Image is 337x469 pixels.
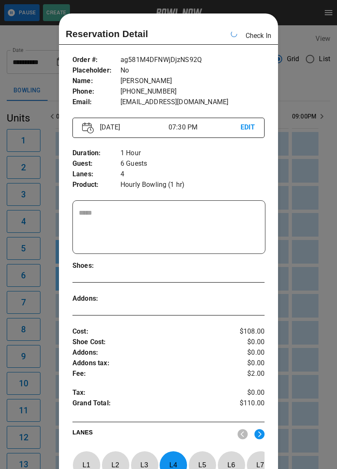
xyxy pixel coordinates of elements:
[120,55,265,65] p: ag581M4DFNWjDjzNS92Q
[72,97,120,108] p: Email :
[72,169,120,180] p: Lanes :
[72,294,120,304] p: Addons :
[120,169,265,180] p: 4
[120,148,265,159] p: 1 Hour
[72,55,120,65] p: Order # :
[72,428,231,440] p: LANES
[72,148,120,159] p: Duration :
[96,122,168,132] p: [DATE]
[233,348,265,358] p: $0.00
[72,358,233,369] p: Addons tax :
[72,159,120,169] p: Guest :
[254,429,265,439] img: right.svg
[233,337,265,348] p: $0.00
[120,76,265,86] p: [PERSON_NAME]
[168,122,241,132] p: 07:30 PM
[120,159,265,169] p: 6 Guests
[72,388,233,398] p: Tax :
[66,27,148,41] p: Reservation Detail
[120,86,265,97] p: [PHONE_NUMBER]
[72,180,120,190] p: Product :
[72,369,233,379] p: Fee :
[241,122,255,133] p: EDIT
[72,337,233,348] p: Shoe Cost :
[233,326,265,337] p: $108.00
[72,261,120,271] p: Shoes :
[120,180,265,190] p: Hourly Bowling (1 hr)
[72,348,233,358] p: Addons :
[120,97,265,108] p: [EMAIL_ADDRESS][DOMAIN_NAME]
[233,358,265,369] p: $0.00
[233,388,265,398] p: $0.00
[72,398,233,411] p: Grand Total :
[72,326,233,337] p: Cost :
[246,31,271,41] p: Check In
[72,65,120,76] p: Placeholder :
[82,122,94,134] img: Vector
[72,86,120,97] p: Phone :
[72,76,120,86] p: Name :
[120,65,265,76] p: No
[238,429,248,439] img: nav_left.svg
[233,398,265,411] p: $110.00
[233,369,265,379] p: $2.00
